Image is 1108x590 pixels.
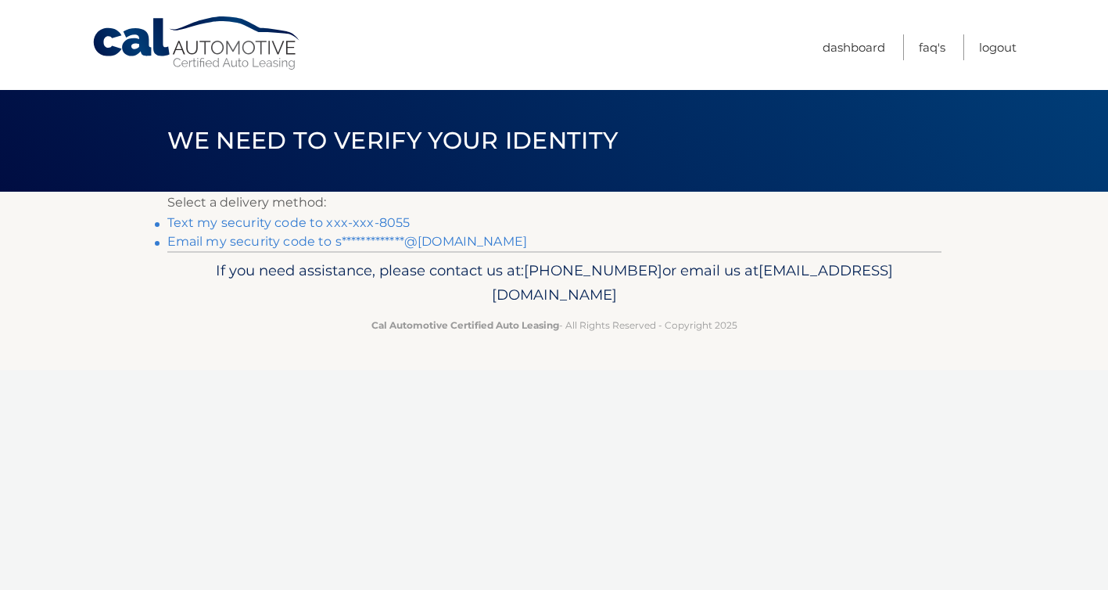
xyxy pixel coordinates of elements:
p: Select a delivery method: [167,192,941,214]
a: Cal Automotive [91,16,303,71]
a: Dashboard [823,34,885,60]
span: We need to verify your identity [167,126,619,155]
p: If you need assistance, please contact us at: or email us at [177,258,931,308]
strong: Cal Automotive Certified Auto Leasing [371,319,559,331]
a: Logout [979,34,1017,60]
a: FAQ's [919,34,945,60]
p: - All Rights Reserved - Copyright 2025 [177,317,931,333]
a: Text my security code to xxx-xxx-8055 [167,215,411,230]
span: [PHONE_NUMBER] [524,261,662,279]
